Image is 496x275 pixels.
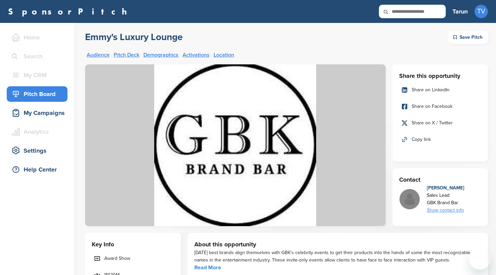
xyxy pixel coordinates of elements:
[427,207,464,214] div: Show contact info
[85,64,386,226] img: Sponsorpitch &
[399,175,481,184] h3: Contact
[10,126,67,138] div: Analytics
[7,86,67,102] a: Pitch Board
[452,4,468,19] a: Tarun
[10,145,67,157] div: Settings
[427,199,464,207] div: GBK Brand Bar
[399,83,481,97] a: Share on LinkedIn
[427,184,464,192] div: [PERSON_NAME]
[10,88,67,100] div: Pitch Board
[469,248,491,270] iframe: Button to launch messaging window
[85,31,183,43] h2: Emmy's Luxury Lounge
[7,162,67,177] a: Help Center
[8,7,131,16] a: SponsorPitch
[399,189,420,209] img: Missing
[92,240,174,249] h3: Key Info
[448,31,488,44] div: Save Pitch
[412,136,431,143] span: Copy link
[194,249,481,264] div: [DATE] best brands align themselves with GBK’s celebrity events to get their products into the ha...
[7,105,67,121] a: My Campaigns
[10,31,67,43] div: Home
[412,103,452,110] span: Share on Facebook
[194,264,221,271] a: Read More
[10,69,67,81] div: My CRM
[427,192,464,199] div: Sales Lead
[104,255,130,262] span: Award Show
[7,143,67,158] a: Settings
[183,52,210,58] a: Activations
[399,132,481,147] a: Copy link
[194,240,481,249] h3: About this opportunity
[399,99,481,114] a: Share on Facebook
[7,30,67,45] a: Home
[399,116,481,130] a: Share on X / Twitter
[399,71,481,81] h3: Share this opportunity
[214,52,234,58] a: Location
[7,49,67,64] a: Search
[85,31,183,44] a: Emmy's Luxury Lounge
[143,52,178,58] a: Demographics
[452,7,468,16] h3: Tarun
[412,119,453,127] span: Share on X / Twitter
[114,52,139,58] a: Pitch Deck
[10,163,67,176] div: Help Center
[7,124,67,140] a: Analytics
[7,67,67,83] a: My CRM
[10,50,67,62] div: Search
[474,5,488,18] span: TV
[412,86,449,94] span: Share on LinkedIn
[10,107,67,119] div: My Campaigns
[87,52,110,58] a: Audience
